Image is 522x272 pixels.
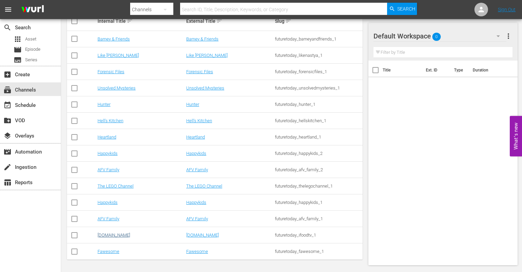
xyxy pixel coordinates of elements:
span: Automation [3,148,12,156]
div: Default Workspace [373,27,506,46]
span: Series [25,57,37,63]
a: Happykids [186,200,206,205]
div: futuretoday_hellskitchen_1 [275,118,362,123]
span: 0 [432,30,441,44]
div: futuretoday_fawesome_1 [275,249,362,254]
a: The LEGO Channel [98,183,134,189]
div: futuretoday_ifoodtv_1 [275,233,362,238]
div: futuretoday_happykids_1 [275,200,362,205]
span: Overlays [3,132,12,140]
span: sort [127,18,133,24]
span: Channels [3,86,12,94]
span: sort [216,18,223,24]
div: futuretoday_heartland_1 [275,134,362,140]
a: Hunter [98,102,110,107]
span: sort [285,18,292,24]
a: Unsolved Mysteries [98,85,136,91]
div: futuretoday_afv_family_2 [275,167,362,172]
span: VOD [3,116,12,125]
div: External Title [186,17,273,25]
a: AFV Family [186,216,208,221]
div: futuretoday_hunter_1 [275,102,362,107]
a: Heartland [98,134,116,140]
a: Unsolved Mysteries [186,85,224,91]
th: Ext. ID [422,61,450,80]
span: Search [3,23,12,32]
span: Episode [14,46,22,54]
a: Barney & Friends [186,36,219,42]
span: Ingestion [3,163,12,171]
span: menu [4,5,12,14]
a: Hunter [186,102,199,107]
a: AFV Family [98,167,119,172]
a: Barney & Friends [98,36,130,42]
div: futuretoday_thelegochannel_1 [275,183,362,189]
a: AFV Family [98,216,119,221]
a: Sign Out [498,7,516,12]
span: more_vert [504,32,512,40]
span: Episode [25,46,40,53]
span: Asset [14,35,22,43]
div: futuretoday_happykids_2 [275,151,362,156]
span: Series [14,56,22,64]
span: Create [3,70,12,79]
a: Like [PERSON_NAME] [186,53,228,58]
a: Fawesome [186,249,208,254]
a: The LEGO Channel [186,183,222,189]
div: futuretoday_barneyandfriends_1 [275,36,362,42]
img: ans4CAIJ8jUAAAAAAAAAAAAAAAAAAAAAAAAgQb4GAAAAAAAAAAAAAAAAAAAAAAAAJMjXAAAAAAAAAAAAAAAAAAAAAAAAgAT5G... [16,2,49,18]
span: Schedule [3,101,12,109]
div: futuretoday_forensicfiles_1 [275,69,362,74]
a: Fawesome [98,249,119,254]
button: Search [387,3,417,15]
div: futuretoday_likenastya_1 [275,53,362,58]
button: Open Feedback Widget [510,116,522,156]
span: Search [397,3,415,15]
a: Happykids [98,200,118,205]
a: Heartland [186,134,205,140]
span: Asset [25,36,36,43]
a: Hell's Kitchen [186,118,212,123]
a: Hell's Kitchen [98,118,123,123]
div: futuretoday_unsolvedmysteries_1 [275,85,362,91]
a: [DOMAIN_NAME] [98,233,130,238]
a: Like [PERSON_NAME] [98,53,139,58]
a: Happykids [98,151,118,156]
th: Duration [469,61,509,80]
span: Reports [3,178,12,187]
div: Slug [275,17,362,25]
div: Internal Title [98,17,184,25]
button: more_vert [504,28,512,44]
a: Forensic Files [98,69,124,74]
a: Happykids [186,151,206,156]
a: Forensic Files [186,69,213,74]
a: [DOMAIN_NAME] [186,233,219,238]
a: AFV Family [186,167,208,172]
th: Title [383,61,422,80]
th: Type [450,61,469,80]
div: futuretoday_afv_family_1 [275,216,362,221]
